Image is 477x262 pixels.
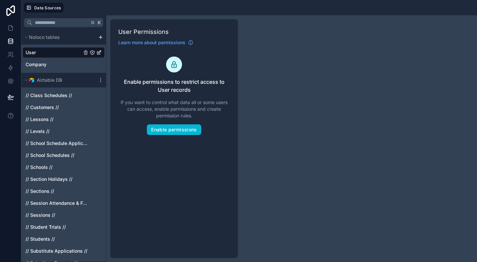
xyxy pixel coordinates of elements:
[118,39,185,46] span: Learn more about permissions
[118,78,230,94] span: Enable permissions to restrict access to User records
[34,5,61,10] span: Data Sources
[24,3,63,13] button: Data Sources
[97,20,102,25] span: K
[118,27,230,37] h1: User Permissions
[118,39,193,46] a: Learn more about permissions
[118,99,230,119] span: If you want to control what data all or some users can access, enable permissions and create perm...
[147,124,201,135] button: Enable permissions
